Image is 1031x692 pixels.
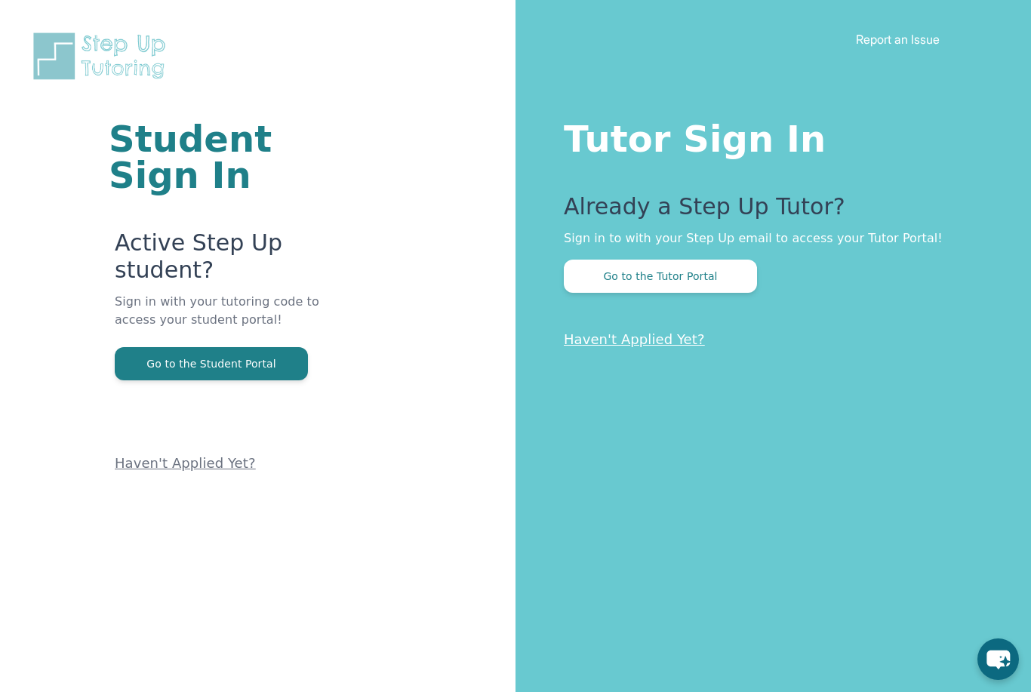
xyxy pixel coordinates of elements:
[564,260,757,293] button: Go to the Tutor Portal
[115,347,308,380] button: Go to the Student Portal
[115,455,256,471] a: Haven't Applied Yet?
[564,229,971,248] p: Sign in to with your Step Up email to access your Tutor Portal!
[977,638,1019,680] button: chat-button
[115,229,334,293] p: Active Step Up student?
[564,115,971,157] h1: Tutor Sign In
[109,121,334,193] h1: Student Sign In
[856,32,940,47] a: Report an Issue
[564,193,971,229] p: Already a Step Up Tutor?
[115,356,308,371] a: Go to the Student Portal
[30,30,175,82] img: Step Up Tutoring horizontal logo
[564,269,757,283] a: Go to the Tutor Portal
[115,293,334,347] p: Sign in with your tutoring code to access your student portal!
[564,331,705,347] a: Haven't Applied Yet?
